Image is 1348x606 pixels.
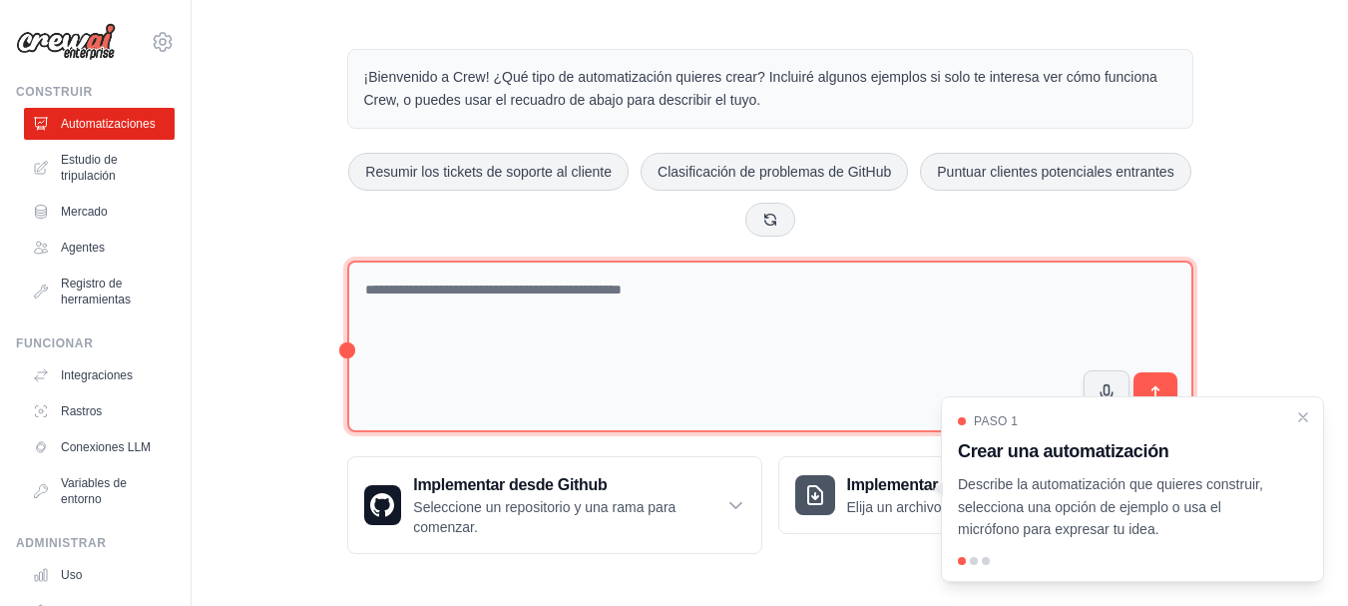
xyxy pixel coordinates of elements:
button: Resumir los tickets de soporte al cliente [348,153,629,191]
font: ¡Bienvenido a Crew! ¿Qué tipo de automatización quieres crear? Incluiré algunos ejemplos si solo ... [364,69,1157,108]
a: Uso [24,559,175,591]
a: Conexiones LLM [24,431,175,463]
a: Integraciones [24,359,175,391]
font: Conexiones LLM [61,440,151,454]
a: Registro de herramientas [24,268,175,315]
font: Estudio de tripulación [61,153,118,183]
font: Seleccione un repositorio y una rama para comenzar. [413,499,675,535]
font: Registro de herramientas [61,277,131,306]
font: Agentes [61,241,105,255]
font: Implementar desde un archivo zip [847,476,1095,493]
font: Funcionar [16,336,93,350]
a: Rastros [24,395,175,427]
font: Crear una automatización [958,441,1168,461]
font: Describe la automatización que quieres construir, selecciona una opción de ejemplo o usa el micró... [958,476,1263,538]
font: Clasificación de problemas de GitHub [658,164,891,180]
font: Construir [16,85,93,99]
font: Automatizaciones [61,117,156,131]
a: Automatizaciones [24,108,175,140]
button: Cerrar el tutorial [1295,409,1311,425]
a: Mercado [24,196,175,228]
font: Integraciones [61,368,133,382]
font: Paso 1 [974,414,1018,428]
iframe: Widget de chat [1248,510,1348,606]
img: Logo [16,23,116,61]
button: Clasificación de problemas de GitHub [641,153,908,191]
font: Rastros [61,404,102,418]
font: Variables de entorno [61,476,127,506]
a: Estudio de tripulación [24,144,175,192]
a: Variables de entorno [24,467,175,515]
button: Puntuar clientes potenciales entrantes [920,153,1190,191]
font: Mercado [61,205,108,219]
font: Administrar [16,536,107,550]
font: Puntuar clientes potenciales entrantes [937,164,1173,180]
a: Agentes [24,232,175,264]
font: Resumir los tickets de soporte al cliente [365,164,612,180]
font: Uso [61,568,82,582]
font: Implementar desde Github [413,476,607,493]
font: Elija un archivo zip para cargar. [847,499,1042,515]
